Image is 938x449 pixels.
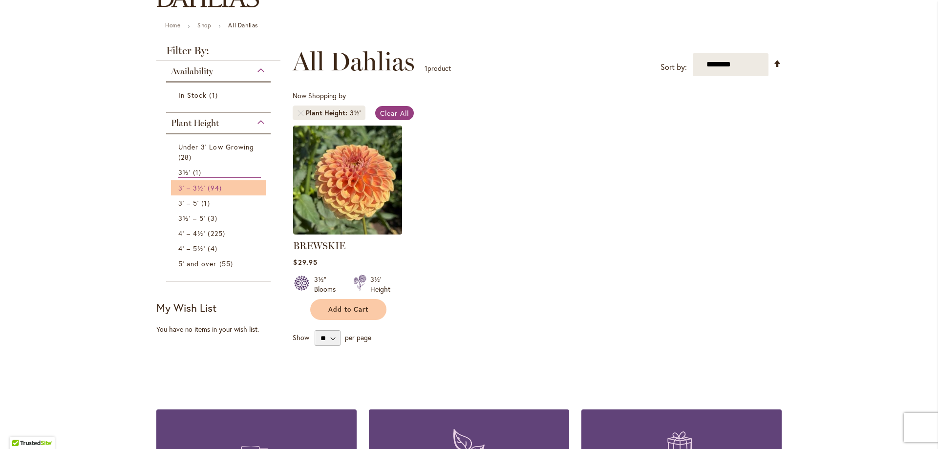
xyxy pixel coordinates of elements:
[165,21,180,29] a: Home
[171,118,219,128] span: Plant Height
[375,106,414,120] a: Clear All
[178,142,261,162] a: Under 3' Low Growing 28
[208,228,227,238] span: 225
[293,257,317,267] span: $29.95
[178,259,217,268] span: 5' and over
[178,228,261,238] a: 4' – 4½' 225
[178,244,205,253] span: 4' – 5½'
[425,64,427,73] span: 1
[178,152,194,162] span: 28
[425,61,451,76] p: product
[178,183,205,192] span: 3' – 3½'
[178,90,207,100] span: In Stock
[7,414,35,442] iframe: Launch Accessibility Center
[178,168,191,177] span: 3½'
[178,90,261,100] a: In Stock 1
[208,243,219,254] span: 4
[178,213,261,223] a: 3½' – 5' 3
[178,214,205,223] span: 3½' – 5'
[298,110,303,116] a: Remove Plant Height 3½'
[328,305,368,314] span: Add to Cart
[156,324,287,334] div: You have no items in your wish list.
[293,47,415,76] span: All Dahlias
[193,167,204,177] span: 1
[293,126,402,235] img: BREWSKIE
[228,21,258,29] strong: All Dahlias
[293,333,309,342] span: Show
[208,213,219,223] span: 3
[178,167,261,178] a: 3½' 1
[197,21,211,29] a: Shop
[310,299,386,320] button: Add to Cart
[178,229,205,238] span: 4' – 4½'
[219,258,235,269] span: 55
[156,300,216,315] strong: My Wish List
[201,198,212,208] span: 1
[345,333,371,342] span: per page
[178,198,261,208] a: 3' – 5' 1
[209,90,220,100] span: 1
[178,183,261,193] a: 3' – 3½' 94
[350,108,361,118] div: 3½'
[178,258,261,269] a: 5' and over 55
[293,240,345,252] a: BREWSKIE
[178,243,261,254] a: 4' – 5½' 4
[380,108,409,118] span: Clear All
[306,108,350,118] span: Plant Height
[178,142,254,151] span: Under 3' Low Growing
[314,275,341,294] div: 3½" Blooms
[178,198,199,208] span: 3' – 5'
[156,45,280,61] strong: Filter By:
[661,58,687,76] label: Sort by:
[171,66,213,77] span: Availability
[208,183,224,193] span: 94
[293,91,346,100] span: Now Shopping by
[293,227,402,236] a: BREWSKIE
[370,275,390,294] div: 3½' Height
